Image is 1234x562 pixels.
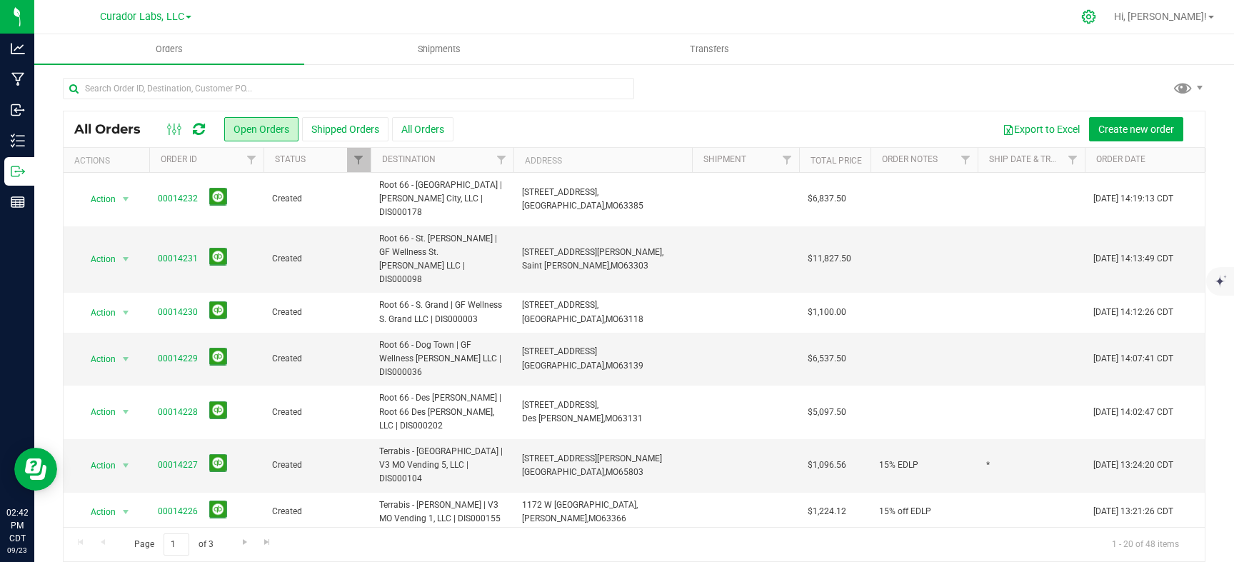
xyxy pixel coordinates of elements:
span: 63118 [618,314,643,324]
a: Transfers [574,34,844,64]
a: 00014232 [158,192,198,206]
a: Go to the last page [257,533,278,553]
inline-svg: Reports [11,195,25,209]
span: [GEOGRAPHIC_DATA], [522,467,606,477]
span: [STREET_ADDRESS], [522,187,598,197]
span: [DATE] 14:07:41 CDT [1093,352,1173,366]
div: Manage settings [1079,9,1099,24]
span: $1,100.00 [808,306,846,319]
span: [GEOGRAPHIC_DATA], [522,314,606,324]
span: Root 66 - St. [PERSON_NAME] | GF Wellness St. [PERSON_NAME] LLC | DIS000098 [379,232,505,287]
span: [STREET_ADDRESS][PERSON_NAME] [522,453,662,463]
span: select [117,303,135,323]
span: Terrabis - [GEOGRAPHIC_DATA] | V3 MO Vending 5, LLC | DIS000104 [379,445,505,486]
a: Go to the next page [234,533,255,553]
span: 15% EDLP [879,458,918,472]
span: 63139 [618,361,643,371]
span: [STREET_ADDRESS], [522,300,598,310]
span: Created [272,252,362,266]
span: 1 - 20 of 48 items [1100,533,1190,555]
a: Filter [776,148,799,172]
span: Action [78,189,116,209]
span: [PERSON_NAME], [522,513,588,523]
span: [DATE] 14:02:47 CDT [1093,406,1173,419]
inline-svg: Manufacturing [11,72,25,86]
a: Filter [954,148,978,172]
span: Page of 3 [122,533,225,556]
span: Action [78,402,116,422]
a: 00014227 [158,458,198,472]
inline-svg: Outbound [11,164,25,179]
span: All Orders [74,121,155,137]
span: Created [272,406,362,419]
span: Hi, [PERSON_NAME]! [1114,11,1207,22]
span: 1172 W [GEOGRAPHIC_DATA], [522,500,638,510]
a: Filter [347,148,371,172]
span: $1,224.12 [808,505,846,518]
a: Destination [382,154,436,164]
span: Curador Labs, LLC [100,11,184,23]
span: [GEOGRAPHIC_DATA], [522,361,606,371]
button: Shipped Orders [302,117,388,141]
span: 63366 [601,513,626,523]
span: select [117,349,135,369]
span: Action [78,456,116,476]
a: 00014228 [158,406,198,419]
span: Created [272,505,362,518]
span: $6,537.50 [808,352,846,366]
span: [STREET_ADDRESS][PERSON_NAME], [522,247,663,257]
span: Action [78,349,116,369]
span: Root 66 - Dog Town | GF Wellness [PERSON_NAME] LLC | DIS000036 [379,338,505,380]
span: select [117,502,135,522]
span: MO [606,314,618,324]
span: Transfers [671,43,748,56]
button: Open Orders [224,117,299,141]
span: Created [272,192,362,206]
input: Search Order ID, Destination, Customer PO... [63,78,634,99]
p: 02:42 PM CDT [6,506,28,545]
span: Root 66 - S. Grand | GF Wellness S. Grand LLC | DIS000003 [379,298,505,326]
span: select [117,456,135,476]
span: Created [272,352,362,366]
span: Action [78,249,116,269]
span: MO [606,467,618,477]
span: MO [606,361,618,371]
a: 00014231 [158,252,198,266]
span: 65803 [618,467,643,477]
th: Address [513,148,692,173]
inline-svg: Inventory [11,134,25,148]
span: $6,837.50 [808,192,846,206]
span: [DATE] 14:12:26 CDT [1093,306,1173,319]
a: 00014226 [158,505,198,518]
span: [GEOGRAPHIC_DATA], [522,201,606,211]
a: Orders [34,34,304,64]
inline-svg: Analytics [11,41,25,56]
span: Action [78,303,116,323]
span: [DATE] 13:24:20 CDT [1093,458,1173,472]
span: select [117,189,135,209]
button: Export to Excel [993,117,1089,141]
a: 00014229 [158,352,198,366]
span: [DATE] 13:21:26 CDT [1093,505,1173,518]
p: 09/23 [6,545,28,556]
a: Total Price [811,156,862,166]
span: Terrabis - [PERSON_NAME] | V3 MO Vending 1, LLC | DIS000155 [379,498,505,526]
a: Shipments [304,34,574,64]
inline-svg: Inbound [11,103,25,117]
a: Order Date [1096,154,1145,164]
span: 63385 [618,201,643,211]
span: Created [272,306,362,319]
button: All Orders [392,117,453,141]
a: Order ID [161,154,197,164]
span: select [117,402,135,422]
span: [DATE] 14:13:49 CDT [1093,252,1173,266]
span: 15% off EDLP [879,505,931,518]
span: Des [PERSON_NAME], [522,413,605,423]
span: Root 66 - Des [PERSON_NAME] | Root 66 Des [PERSON_NAME], LLC | DIS000202 [379,391,505,433]
span: [STREET_ADDRESS], [522,400,598,410]
span: 63303 [623,261,648,271]
a: Ship Date & Transporter [989,154,1099,164]
input: 1 [164,533,189,556]
span: Created [272,458,362,472]
a: 00014230 [158,306,198,319]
